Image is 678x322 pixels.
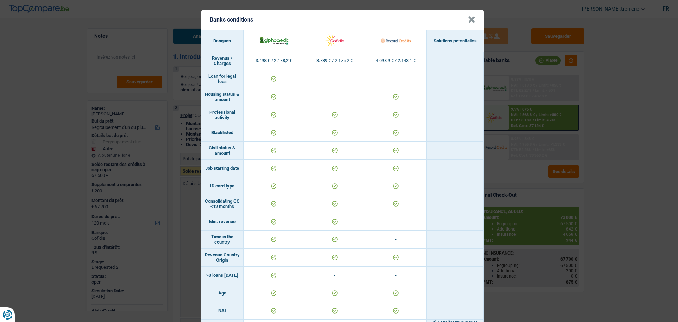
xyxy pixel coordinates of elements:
[201,284,244,302] td: Age
[365,70,427,88] td: -
[259,36,289,45] img: AlphaCredit
[201,302,244,320] td: NAI
[365,267,427,284] td: -
[304,267,365,284] td: -
[304,52,365,70] td: 3.739 € / 2.175,2 €
[201,106,244,124] td: Professional activity
[201,124,244,142] td: Blacklisted
[244,52,305,70] td: 3.498 € / 2.178,2 €
[201,177,244,195] td: ID card type
[468,16,475,23] button: Close
[201,52,244,70] td: Revenus / Charges
[365,213,427,231] td: -
[201,213,244,231] td: Min. revenue
[201,249,244,267] td: Revenue Country Origin
[201,70,244,88] td: Loan for legal fees
[201,160,244,177] td: Job starting date
[201,88,244,106] td: Housing status & amount
[201,267,244,284] td: >3 loans [DATE]
[365,231,427,249] td: -
[381,33,411,48] img: Record Credits
[427,30,484,52] th: Solutions potentielles
[304,88,365,106] td: -
[201,195,244,213] td: Consolidating CC <12 months
[201,231,244,249] td: Time in the country
[201,142,244,160] td: Civil status & amount
[304,70,365,88] td: -
[365,52,427,70] td: 4.098,9 € / 2.143,1 €
[210,16,253,23] h5: Banks conditions
[201,30,244,52] th: Banques
[320,33,350,48] img: Cofidis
